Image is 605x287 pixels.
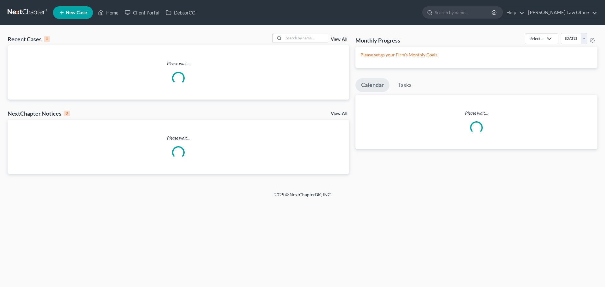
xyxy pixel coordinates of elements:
div: NextChapter Notices [8,110,70,117]
a: View All [331,37,347,42]
a: Home [95,7,122,18]
div: Select... [530,36,543,41]
div: Recent Cases [8,35,50,43]
input: Search by name... [284,33,328,43]
a: [PERSON_NAME] Law Office [525,7,597,18]
a: Help [503,7,524,18]
a: Calendar [355,78,389,92]
a: Tasks [392,78,417,92]
div: 0 [64,111,70,116]
a: DebtorCC [163,7,198,18]
p: Please setup your Firm's Monthly Goals [360,52,592,58]
p: Please wait... [8,60,349,67]
input: Search by name... [435,7,493,18]
p: Please wait... [8,135,349,141]
a: View All [331,112,347,116]
h3: Monthly Progress [355,37,400,44]
span: New Case [66,10,87,15]
div: 0 [44,36,50,42]
a: Client Portal [122,7,163,18]
div: 2025 © NextChapterBK, INC [123,192,482,203]
p: Please wait... [355,110,597,116]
